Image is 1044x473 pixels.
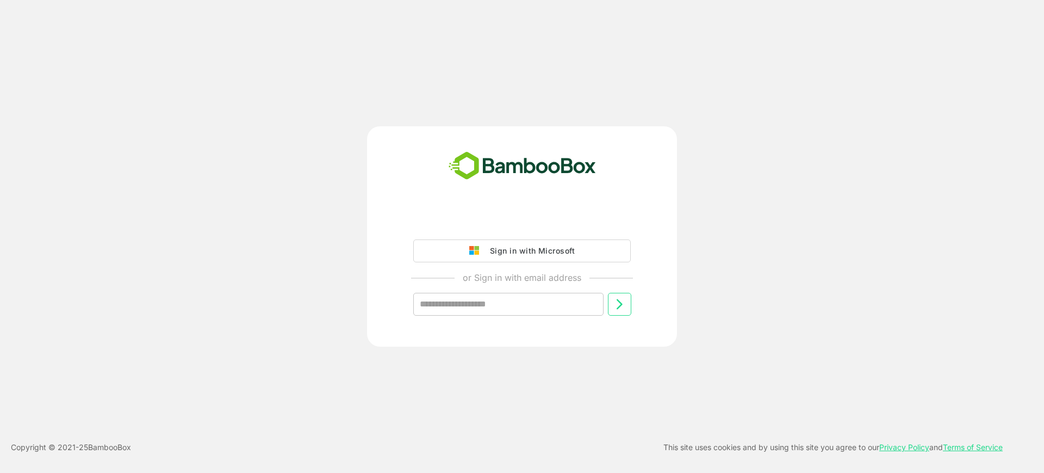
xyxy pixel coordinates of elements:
a: Terms of Service [943,443,1003,452]
a: Privacy Policy [879,443,929,452]
img: google [469,246,484,256]
img: bamboobox [443,148,602,184]
p: Copyright © 2021- 25 BambooBox [11,441,131,454]
iframe: Sign in with Google Button [408,209,636,233]
p: or Sign in with email address [463,271,581,284]
p: This site uses cookies and by using this site you agree to our and [663,441,1003,454]
div: Sign in with Microsoft [484,244,575,258]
